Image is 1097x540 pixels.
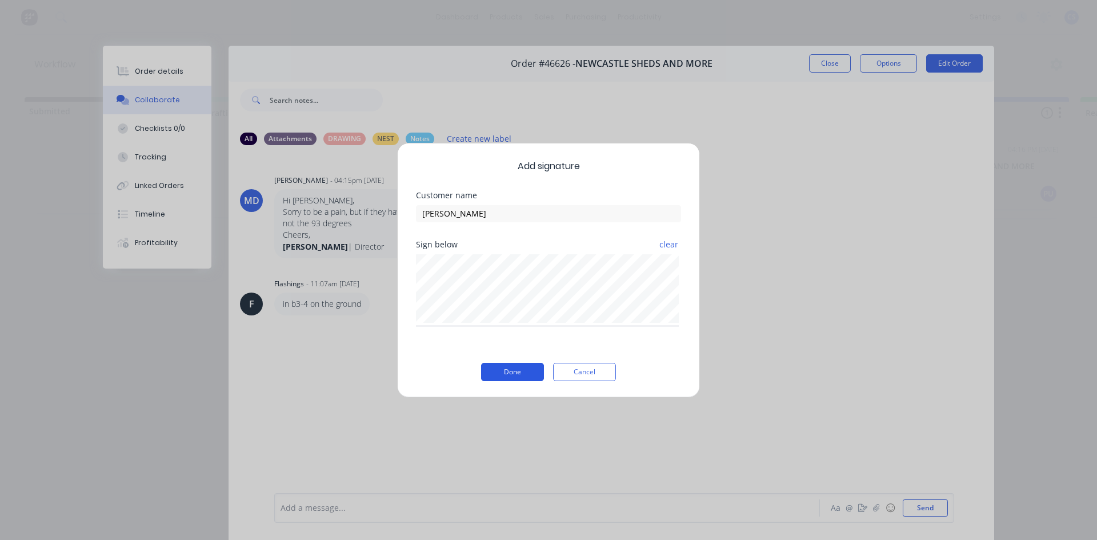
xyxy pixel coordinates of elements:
div: Customer name [416,191,681,199]
div: Sign below [416,241,681,249]
input: Enter customer name [416,205,681,222]
span: Add signature [416,159,681,173]
button: Done [481,363,544,381]
button: clear [659,234,679,255]
button: Cancel [553,363,616,381]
